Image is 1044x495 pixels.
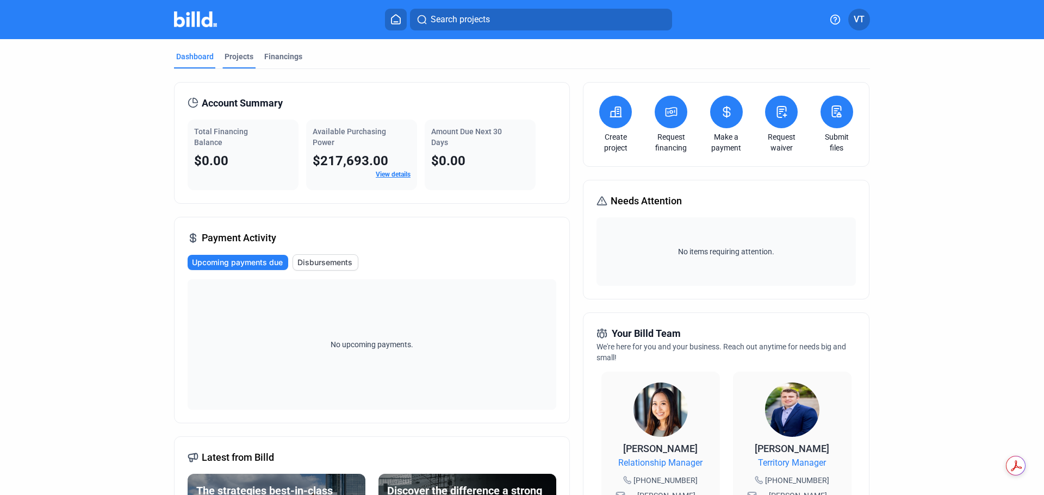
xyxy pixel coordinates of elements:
[293,254,358,271] button: Disbursements
[623,443,698,454] span: [PERSON_NAME]
[765,383,819,437] img: Territory Manager
[431,153,465,168] span: $0.00
[174,11,217,27] img: Billd Company Logo
[194,153,228,168] span: $0.00
[188,255,288,270] button: Upcoming payments due
[431,127,502,147] span: Amount Due Next 30 Days
[194,127,248,147] span: Total Financing Balance
[297,257,352,268] span: Disbursements
[202,96,283,111] span: Account Summary
[601,246,851,257] span: No items requiring attention.
[818,131,856,153] a: Submit files
[202,450,274,465] span: Latest from Billd
[324,339,420,350] span: No upcoming payments.
[596,131,635,153] a: Create project
[313,127,386,147] span: Available Purchasing Power
[633,383,688,437] img: Relationship Manager
[264,51,302,62] div: Financings
[596,342,846,362] span: We're here for you and your business. Reach out anytime for needs big and small!
[611,193,682,209] span: Needs Attention
[313,153,388,168] span: $217,693.00
[225,51,253,62] div: Projects
[192,257,283,268] span: Upcoming payments due
[176,51,214,62] div: Dashboard
[854,13,865,26] span: VT
[707,131,745,153] a: Make a payment
[762,131,800,153] a: Request waiver
[431,13,490,26] span: Search projects
[612,326,681,341] span: Your Billd Team
[765,475,829,486] span: [PHONE_NUMBER]
[376,171,411,178] a: View details
[410,9,672,30] button: Search projects
[652,131,690,153] a: Request financing
[848,9,870,30] button: VT
[755,443,829,454] span: [PERSON_NAME]
[758,456,826,469] span: Territory Manager
[633,475,698,486] span: [PHONE_NUMBER]
[202,230,276,246] span: Payment Activity
[618,456,703,469] span: Relationship Manager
